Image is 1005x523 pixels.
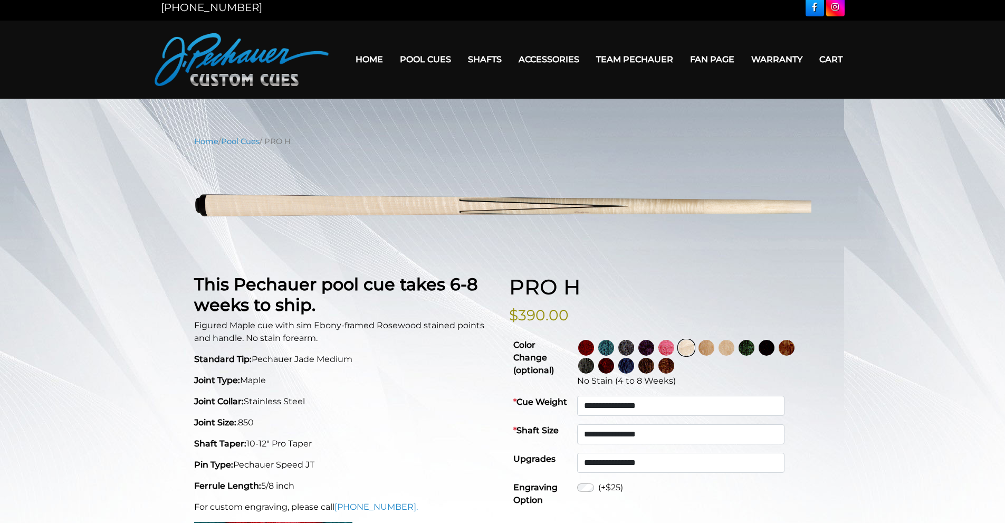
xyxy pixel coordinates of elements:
[578,358,594,374] img: Carbon
[638,358,654,374] img: Black Palm
[194,439,246,449] strong: Shaft Taper:
[334,502,418,512] a: [PHONE_NUMBER].
[194,459,496,471] p: Pechauer Speed JT
[509,274,811,300] h1: PRO H
[460,46,510,73] a: Shafts
[618,340,634,356] img: Smoke
[221,137,260,146] a: Pool Cues
[598,358,614,374] img: Burgundy
[811,46,851,73] a: Cart
[510,46,588,73] a: Accessories
[194,354,252,364] strong: Standard Tip:
[719,340,734,356] img: Light Natural
[513,397,567,407] strong: Cue Weight
[513,340,554,375] strong: Color Change (optional)
[618,358,634,374] img: Blue
[194,353,496,366] p: Pechauer Jade Medium
[194,481,261,491] strong: Ferrule Length:
[194,137,218,146] a: Home
[194,417,236,427] strong: Joint Size:
[194,375,240,385] strong: Joint Type:
[194,374,496,387] p: Maple
[194,438,496,450] p: 10-12" Pro Taper
[391,46,460,73] a: Pool Cues
[682,46,743,73] a: Fan Page
[155,33,329,86] img: Pechauer Custom Cues
[598,481,623,494] label: (+$25)
[513,425,559,435] strong: Shaft Size
[194,274,478,315] strong: This Pechauer pool cue takes 6-8 weeks to ship.
[658,340,674,356] img: Pink
[588,46,682,73] a: Team Pechauer
[743,46,811,73] a: Warranty
[194,396,244,406] strong: Joint Collar:
[194,501,496,514] p: For custom engraving, please call
[578,340,594,356] img: Wine
[161,1,262,14] a: [PHONE_NUMBER]
[513,482,558,505] strong: Engraving Option
[638,340,654,356] img: Purple
[194,395,496,408] p: Stainless Steel
[194,319,496,345] p: Figured Maple cue with sim Ebony-framed Rosewood stained points and handle. No stain forearm.
[577,375,807,387] div: No Stain (4 to 8 Weeks)
[598,340,614,356] img: Turquoise
[513,454,556,464] strong: Upgrades
[194,460,233,470] strong: Pin Type:
[759,340,774,356] img: Ebony
[658,358,674,374] img: Rose
[509,306,569,324] bdi: $390.00
[678,340,694,356] img: No Stain
[739,340,754,356] img: Green
[194,480,496,492] p: 5/8 inch
[194,416,496,429] p: .850
[698,340,714,356] img: Natural
[779,340,795,356] img: Chestnut
[194,136,811,147] nav: Breadcrumb
[347,46,391,73] a: Home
